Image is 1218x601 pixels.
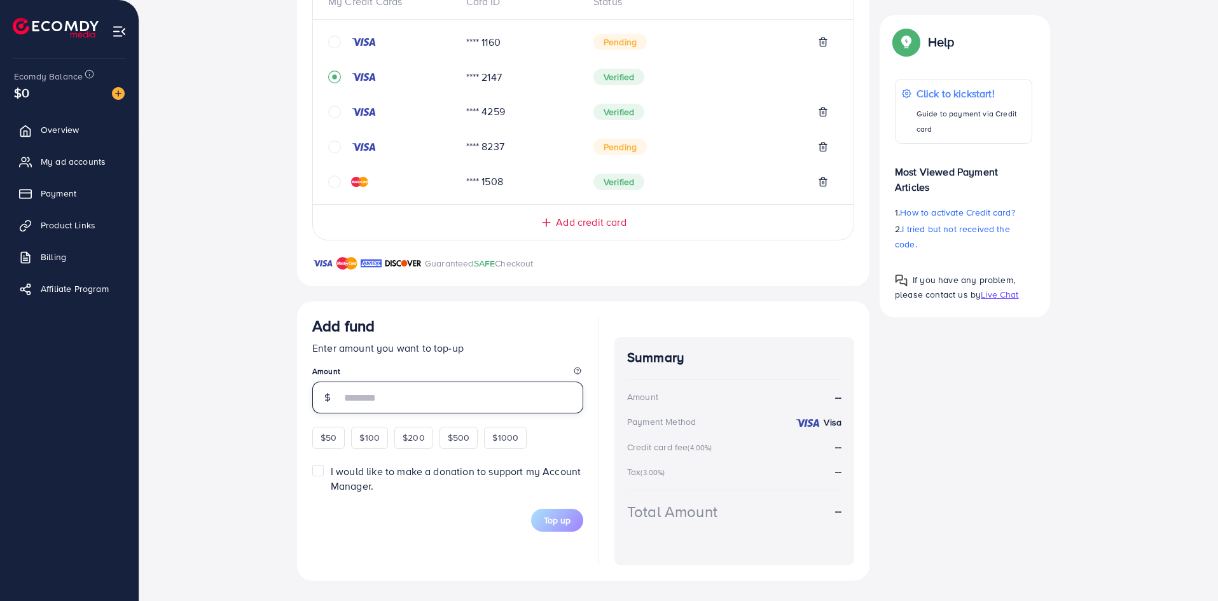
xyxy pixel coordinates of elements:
[835,504,841,518] strong: --
[321,431,336,444] span: $50
[627,501,717,523] div: Total Amount
[824,416,841,429] strong: Visa
[593,174,644,190] span: Verified
[328,141,341,153] svg: circle
[640,467,665,478] small: (3.00%)
[41,123,79,136] span: Overview
[312,366,583,382] legend: Amount
[10,117,129,142] a: Overview
[627,441,716,453] div: Credit card fee
[328,36,341,48] svg: circle
[895,223,1010,251] span: I tried but not received the code.
[328,176,341,188] svg: circle
[795,418,820,428] img: credit
[351,37,377,47] img: credit
[10,149,129,174] a: My ad accounts
[895,221,1032,252] p: 2.
[928,34,955,50] p: Help
[448,431,470,444] span: $500
[835,464,841,478] strong: --
[627,415,696,428] div: Payment Method
[112,87,125,100] img: image
[900,206,1014,219] span: How to activate Credit card?
[41,155,106,168] span: My ad accounts
[312,340,583,356] p: Enter amount you want to top-up
[14,70,83,83] span: Ecomdy Balance
[593,69,644,85] span: Verified
[10,244,129,270] a: Billing
[312,256,333,271] img: brand
[41,282,109,295] span: Affiliate Program
[13,18,99,38] img: logo
[474,257,495,270] span: SAFE
[351,177,368,187] img: credit
[627,350,841,366] h4: Summary
[112,24,127,39] img: menu
[359,431,380,444] span: $100
[917,106,1025,137] p: Guide to payment via Credit card
[10,212,129,238] a: Product Links
[531,509,583,532] button: Top up
[917,86,1025,101] p: Click to kickstart!
[556,215,626,230] span: Add credit card
[385,256,422,271] img: brand
[593,139,647,155] span: Pending
[328,71,341,83] svg: record circle
[10,276,129,301] a: Affiliate Program
[997,252,1208,591] iframe: Chat
[895,154,1032,195] p: Most Viewed Payment Articles
[895,31,918,53] img: Popup guide
[895,205,1032,220] p: 1.
[593,34,647,50] span: Pending
[981,288,1018,301] span: Live Chat
[351,142,377,152] img: credit
[351,72,377,82] img: credit
[627,390,658,403] div: Amount
[312,317,375,335] h3: Add fund
[10,181,129,206] a: Payment
[41,219,95,231] span: Product Links
[41,251,66,263] span: Billing
[835,439,841,453] strong: --
[835,390,841,404] strong: --
[14,83,29,102] span: $0
[351,107,377,117] img: credit
[328,106,341,118] svg: circle
[403,431,425,444] span: $200
[627,466,669,478] div: Tax
[41,187,76,200] span: Payment
[336,256,357,271] img: brand
[895,274,908,287] img: Popup guide
[544,514,571,527] span: Top up
[425,256,534,271] p: Guaranteed Checkout
[895,273,1015,301] span: If you have any problem, please contact us by
[688,443,712,453] small: (4.00%)
[331,464,581,493] span: I would like to make a donation to support my Account Manager.
[361,256,382,271] img: brand
[492,431,518,444] span: $1000
[593,104,644,120] span: Verified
